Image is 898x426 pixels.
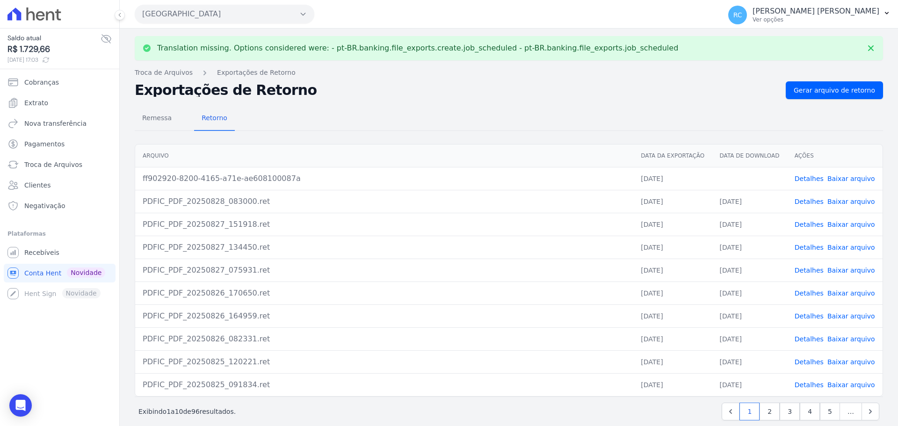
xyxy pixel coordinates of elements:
th: Arquivo [135,144,633,167]
td: [DATE] [712,327,787,350]
td: [DATE] [633,350,712,373]
a: Detalhes [795,175,824,182]
a: Detalhes [795,198,824,205]
span: Gerar arquivo de retorno [794,86,875,95]
td: [DATE] [712,373,787,396]
a: Baixar arquivo [827,335,875,343]
a: Baixar arquivo [827,198,875,205]
p: [PERSON_NAME] [PERSON_NAME] [753,7,879,16]
span: [DATE] 17:03 [7,56,101,64]
a: Detalhes [795,221,824,228]
th: Ações [787,144,883,167]
div: Open Intercom Messenger [9,394,32,417]
span: Retorno [196,108,233,127]
span: Clientes [24,181,51,190]
div: PDFIC_PDF_20250826_164959.ret [143,310,626,322]
td: [DATE] [633,282,712,304]
div: PDFIC_PDF_20250827_134450.ret [143,242,626,253]
a: Detalhes [795,244,824,251]
a: Baixar arquivo [827,221,875,228]
a: Baixar arquivo [827,267,875,274]
span: Saldo atual [7,33,101,43]
a: Pagamentos [4,135,116,153]
a: Troca de Arquivos [135,68,193,78]
a: Baixar arquivo [827,244,875,251]
th: Data de Download [712,144,787,167]
td: [DATE] [633,190,712,213]
td: [DATE] [633,213,712,236]
a: Detalhes [795,358,824,366]
a: Baixar arquivo [827,175,875,182]
td: [DATE] [712,190,787,213]
a: Previous [722,403,739,420]
a: Cobranças [4,73,116,92]
a: Extrato [4,94,116,112]
a: Detalhes [795,381,824,389]
a: Recebíveis [4,243,116,262]
div: PDFIC_PDF_20250827_151918.ret [143,219,626,230]
button: [GEOGRAPHIC_DATA] [135,5,314,23]
nav: Sidebar [7,73,112,303]
button: RC [PERSON_NAME] [PERSON_NAME] Ver opções [721,2,898,28]
p: Ver opções [753,16,879,23]
a: 3 [780,403,800,420]
td: [DATE] [633,327,712,350]
a: Baixar arquivo [827,312,875,320]
a: Baixar arquivo [827,289,875,297]
div: PDFIC_PDF_20250825_091834.ret [143,379,626,390]
td: [DATE] [633,167,712,190]
h2: Exportações de Retorno [135,84,778,97]
div: PDFIC_PDF_20250827_075931.ret [143,265,626,276]
a: Baixar arquivo [827,381,875,389]
span: 10 [175,408,183,415]
span: R$ 1.729,66 [7,43,101,56]
td: [DATE] [712,282,787,304]
td: [DATE] [633,259,712,282]
span: … [840,403,862,420]
a: Next [862,403,879,420]
a: Detalhes [795,289,824,297]
span: Conta Hent [24,268,61,278]
td: [DATE] [712,350,787,373]
a: Detalhes [795,267,824,274]
span: Pagamentos [24,139,65,149]
a: 2 [760,403,780,420]
td: [DATE] [712,236,787,259]
a: Nova transferência [4,114,116,133]
nav: Breadcrumb [135,68,883,78]
a: Detalhes [795,312,824,320]
a: Negativação [4,196,116,215]
span: Cobranças [24,78,59,87]
span: Nova transferência [24,119,87,128]
div: Plataformas [7,228,112,239]
a: Clientes [4,176,116,195]
span: Recebíveis [24,248,59,257]
a: Gerar arquivo de retorno [786,81,883,99]
td: [DATE] [633,304,712,327]
a: Baixar arquivo [827,358,875,366]
a: 4 [800,403,820,420]
a: 1 [739,403,760,420]
span: Negativação [24,201,65,210]
span: Novidade [67,267,105,278]
a: Conta Hent Novidade [4,264,116,282]
div: PDFIC_PDF_20250826_082331.ret [143,333,626,345]
span: Remessa [137,108,177,127]
p: Translation missing. Options considered were: - pt-BR.banking.file_exports.create.job_scheduled -... [157,43,678,53]
a: Detalhes [795,335,824,343]
td: [DATE] [712,259,787,282]
a: 5 [820,403,840,420]
div: PDFIC_PDF_20250826_170650.ret [143,288,626,299]
p: Exibindo a de resultados. [138,407,236,416]
span: RC [733,12,742,18]
td: [DATE] [712,213,787,236]
td: [DATE] [633,373,712,396]
div: PDFIC_PDF_20250828_083000.ret [143,196,626,207]
span: 1 [167,408,171,415]
a: Remessa [135,107,179,131]
span: 96 [191,408,200,415]
a: Troca de Arquivos [4,155,116,174]
div: ff902920-8200-4165-a71e-ae608100087a [143,173,626,184]
a: Retorno [194,107,235,131]
div: PDFIC_PDF_20250825_120221.ret [143,356,626,368]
